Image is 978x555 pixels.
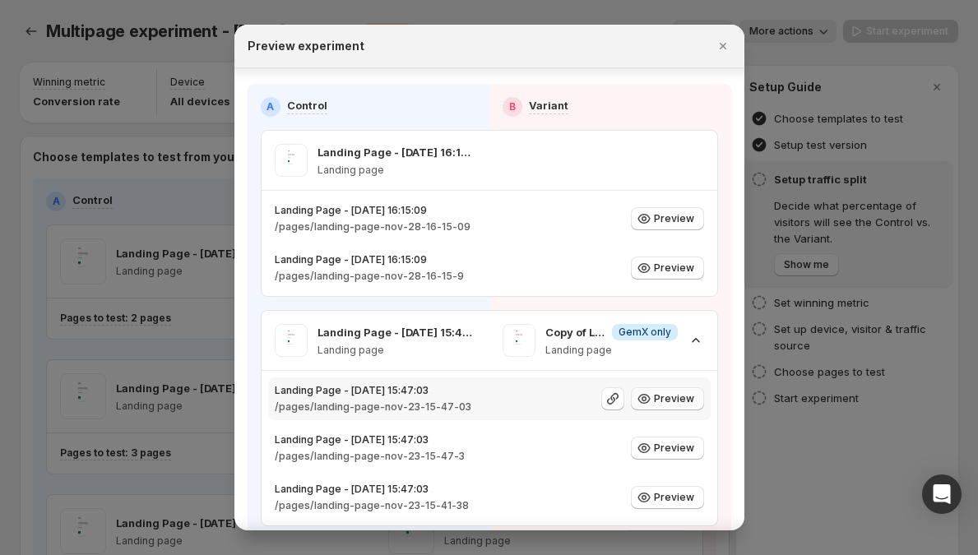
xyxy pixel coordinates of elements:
p: /pages/landing-page-nov-23-15-41-38 [275,499,469,512]
button: Preview [631,387,704,410]
h2: Preview experiment [248,38,364,54]
button: Preview [631,486,704,509]
p: Variant [529,97,568,113]
img: Landing Page - Nov 23, 15:47:03 [275,324,308,357]
span: Preview [654,261,694,275]
img: Copy of Landing Page - Nov 23, 15:47:03 [503,324,535,357]
span: Preview [654,392,694,405]
p: Landing Page - [DATE] 15:47:03 [275,433,465,446]
button: Preview [631,437,704,460]
p: Landing Page - [DATE] 16:15:09 [275,253,464,266]
img: Landing Page - Nov 28, 16:15:09 [275,144,308,177]
span: Preview [654,442,694,455]
span: Preview [654,491,694,504]
p: /pages/landing-page-nov-23-15-47-3 [275,450,465,463]
h2: B [509,100,516,113]
p: Landing page [318,344,476,357]
p: /pages/landing-page-nov-28-16-15-09 [275,220,470,234]
p: Landing Page - [DATE] 16:15:09 [275,204,470,217]
button: Close [711,35,735,58]
p: /pages/landing-page-nov-23-15-47-03 [275,400,471,414]
p: /pages/landing-page-nov-28-16-15-9 [275,270,464,283]
p: Landing page [545,344,678,357]
p: Landing page [318,164,476,177]
button: Preview [631,207,704,230]
span: Preview [654,212,694,225]
button: Preview [631,257,704,280]
p: Landing Page - [DATE] 15:47:03 [275,483,469,496]
div: Open Intercom Messenger [922,474,962,514]
p: Control [287,97,327,113]
span: GemX only [619,326,671,339]
p: Landing Page - [DATE] 15:47:03 [275,384,471,397]
p: Landing Page - [DATE] 16:15:09 [318,144,476,160]
p: Copy of Landing Page - [DATE] 15:47:03 [545,324,605,340]
p: Landing Page - [DATE] 15:47:03 [318,324,476,340]
h2: A [267,100,274,113]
